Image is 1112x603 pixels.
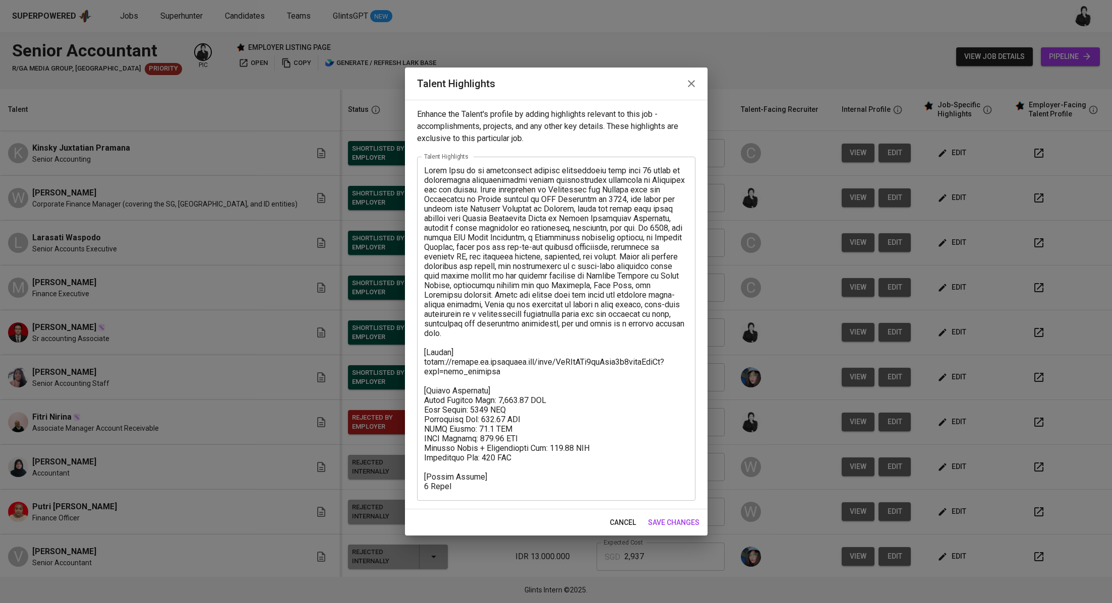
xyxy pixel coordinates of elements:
[610,516,636,529] span: cancel
[417,76,695,92] h2: Talent Highlights
[424,166,688,491] textarea: Lorem Ipsu do si ametconsect adipisc elitseddoeiu temp inci 76 utlab et doloremagna aliquaenimadm...
[644,513,704,532] button: save changes
[606,513,640,532] button: cancel
[417,108,695,145] p: Enhance the Talent's profile by adding highlights relevant to this job - accomplishments, project...
[648,516,699,529] span: save changes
